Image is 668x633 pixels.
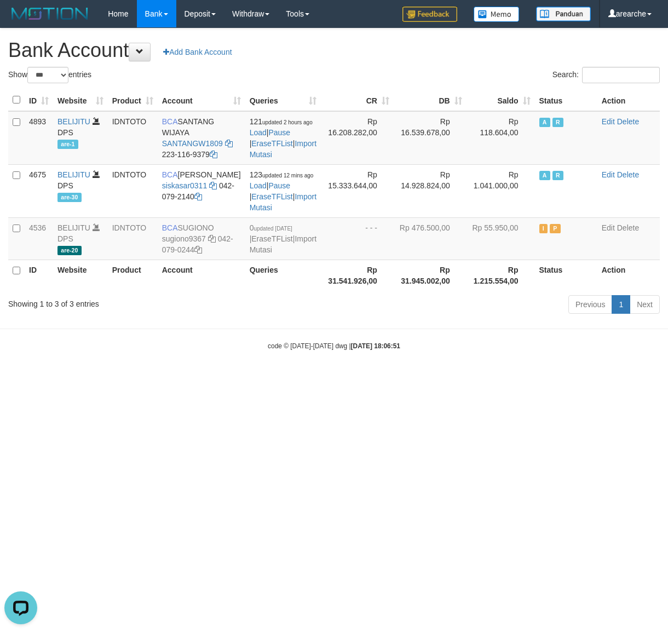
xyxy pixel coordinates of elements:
span: updated [DATE] [254,226,292,232]
span: 121 [250,117,313,126]
td: [PERSON_NAME] 042-079-2140 [158,164,245,217]
td: - - - [321,217,394,260]
span: | | | [250,117,316,159]
h1: Bank Account [8,39,660,61]
a: Copy 2231169379 to clipboard [210,150,217,159]
span: BCA [162,170,178,179]
th: ID: activate to sort column ascending [25,89,53,111]
a: Delete [617,170,639,179]
a: Edit [602,170,615,179]
span: are-20 [57,246,82,255]
a: Import Mutasi [250,234,316,254]
span: BCA [162,117,178,126]
td: SUGIONO 042-079-0244 [158,217,245,260]
span: Active [539,118,550,127]
span: | | | [250,170,316,212]
span: 123 [250,170,314,179]
a: Delete [617,117,639,126]
td: Rp 1.041.000,00 [467,164,535,217]
span: 0 [250,223,292,232]
a: EraseTFList [251,234,292,243]
th: Saldo: activate to sort column ascending [467,89,535,111]
strong: [DATE] 18:06:51 [351,342,400,350]
td: IDNTOTO [108,217,158,260]
a: Copy sugiono9367 to clipboard [208,234,216,243]
img: Button%20Memo.svg [474,7,520,22]
th: CR: activate to sort column ascending [321,89,394,111]
td: DPS [53,217,108,260]
a: sugiono9367 [162,234,206,243]
a: Edit [602,223,615,232]
td: Rp 476.500,00 [394,217,467,260]
small: code © [DATE]-[DATE] dwg | [268,342,400,350]
span: updated 12 mins ago [262,172,313,179]
th: Status [535,89,597,111]
a: EraseTFList [251,192,292,201]
img: Feedback.jpg [402,7,457,22]
td: Rp 14.928.824,00 [394,164,467,217]
td: 4675 [25,164,53,217]
span: Inactive [539,224,548,233]
a: Load [250,128,267,137]
td: Rp 118.604,00 [467,111,535,165]
td: SANTANG WIJAYA 223-116-9379 [158,111,245,165]
th: Account: activate to sort column ascending [158,89,245,111]
th: Rp 31.945.002,00 [394,260,467,291]
a: Next [630,295,660,314]
a: 1 [612,295,630,314]
a: Edit [602,117,615,126]
th: Product: activate to sort column ascending [108,89,158,111]
img: panduan.png [536,7,591,21]
span: | | [250,223,316,254]
th: DB: activate to sort column ascending [394,89,467,111]
a: Copy SANTANGW1809 to clipboard [225,139,233,148]
span: BCA [162,223,178,232]
a: Copy 0420792140 to clipboard [194,192,202,201]
a: BELIJITU [57,170,90,179]
span: Running [552,171,563,180]
th: Rp 31.541.926,00 [321,260,394,291]
a: Import Mutasi [250,192,316,212]
a: siskasar0311 [162,181,208,190]
a: Import Mutasi [250,139,316,159]
a: Delete [617,223,639,232]
th: Queries: activate to sort column ascending [245,89,321,111]
th: Action [597,260,660,291]
a: Previous [568,295,612,314]
td: Rp 55.950,00 [467,217,535,260]
label: Search: [552,67,660,83]
label: Show entries [8,67,91,83]
td: 4536 [25,217,53,260]
td: Rp 15.333.644,00 [321,164,394,217]
td: DPS [53,111,108,165]
a: Add Bank Account [156,43,239,61]
th: Status [535,260,597,291]
td: Rp 16.539.678,00 [394,111,467,165]
a: BELIJITU [57,117,90,126]
th: Action [597,89,660,111]
span: Running [552,118,563,127]
a: Copy 0420790244 to clipboard [194,245,202,254]
th: Product [108,260,158,291]
th: Account [158,260,245,291]
select: Showentries [27,67,68,83]
input: Search: [582,67,660,83]
span: updated 2 hours ago [262,119,313,125]
th: Website: activate to sort column ascending [53,89,108,111]
a: Pause [268,128,290,137]
td: DPS [53,164,108,217]
td: Rp 16.208.282,00 [321,111,394,165]
th: Rp 1.215.554,00 [467,260,535,291]
td: IDNTOTO [108,164,158,217]
a: Pause [268,181,290,190]
a: Copy siskasar0311 to clipboard [209,181,217,190]
th: Queries [245,260,321,291]
span: are-1 [57,140,78,149]
img: MOTION_logo.png [8,5,91,22]
span: Paused [550,224,561,233]
th: ID [25,260,53,291]
a: SANTANGW1809 [162,139,223,148]
span: Active [539,171,550,180]
span: are-30 [57,193,82,202]
a: BELIJITU [57,223,90,232]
